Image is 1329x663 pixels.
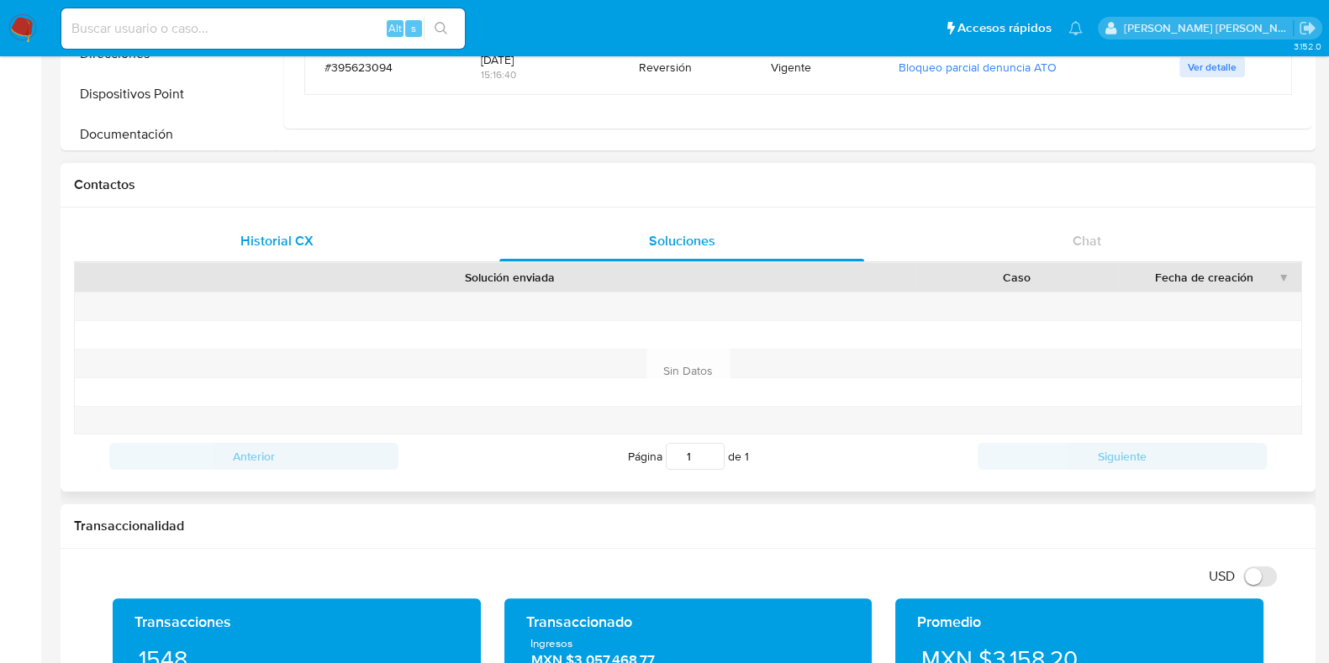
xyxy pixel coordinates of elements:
[1073,231,1101,250] span: Chat
[388,20,402,36] span: Alt
[240,231,314,250] span: Historial CX
[61,18,465,39] input: Buscar usuario o caso...
[65,74,275,114] button: Dispositivos Point
[649,231,715,250] span: Soluciones
[628,443,749,470] span: Página de
[1068,21,1083,35] a: Notificaciones
[424,17,458,40] button: search-icon
[411,20,416,36] span: s
[1299,19,1316,37] a: Salir
[1293,39,1321,53] span: 3.152.0
[109,443,398,470] button: Anterior
[927,269,1106,286] div: Caso
[74,176,1302,193] h1: Contactos
[1124,20,1294,36] p: daniela.lagunesrodriguez@mercadolibre.com.mx
[74,518,1302,534] h1: Transaccionalidad
[116,269,904,286] div: Solución enviada
[65,114,275,155] button: Documentación
[745,448,749,465] span: 1
[1130,269,1278,286] div: Fecha de creación
[978,443,1267,470] button: Siguiente
[957,19,1052,37] span: Accesos rápidos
